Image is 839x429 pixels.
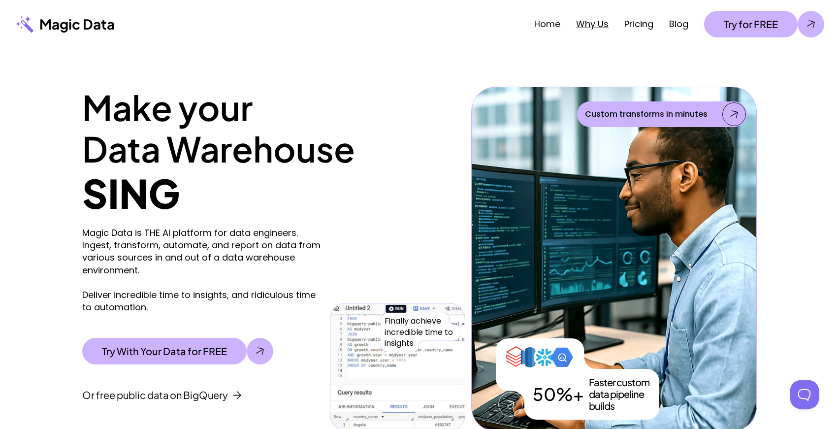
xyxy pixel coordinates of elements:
p: 50%+ [533,384,584,404]
a: Why Us [576,18,609,30]
p: Custom transforms in minutes [585,108,708,120]
p: Try With Your Data for FREE [102,345,227,357]
a: Try With Your Data for FREE [82,338,273,364]
p: Faster custom data pipeline builds [589,376,662,412]
a: Try for FREE [704,11,824,37]
p: Or free public data on BigQuery [82,389,228,401]
a: Custom transforms in minutes [577,101,747,127]
a: Blog [669,18,688,30]
strong: SING [82,168,180,218]
a: Home [534,18,560,30]
p: Try for FREE [724,18,778,30]
p: Finally achieve incredible time to insights [385,316,456,349]
p: Magic Data [39,15,115,33]
a: Pricing [624,18,653,30]
h1: Make your Data Warehouse [82,87,465,169]
iframe: Toggle Customer Support [790,380,819,409]
p: Magic Data is THE AI platform for data engineers. Ingest, transform, automate, and report on data... [82,227,325,313]
a: Or free public data on BigQuery [82,389,241,401]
